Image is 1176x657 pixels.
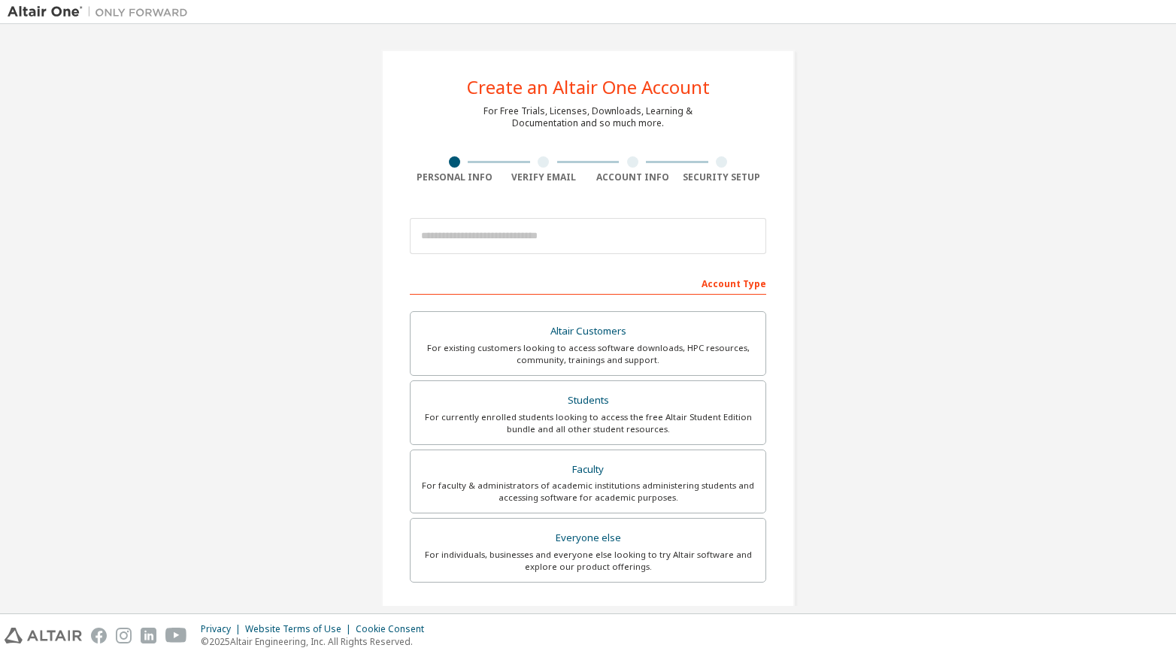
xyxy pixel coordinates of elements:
div: For faculty & administrators of academic institutions administering students and accessing softwa... [420,480,756,504]
div: Faculty [420,459,756,480]
div: For Free Trials, Licenses, Downloads, Learning & Documentation and so much more. [483,105,693,129]
p: © 2025 Altair Engineering, Inc. All Rights Reserved. [201,635,433,648]
div: Your Profile [410,605,766,629]
img: facebook.svg [91,628,107,643]
div: For currently enrolled students looking to access the free Altair Student Edition bundle and all ... [420,411,756,435]
div: For existing customers looking to access software downloads, HPC resources, community, trainings ... [420,342,756,366]
div: Privacy [201,623,245,635]
div: Verify Email [499,171,589,183]
div: Personal Info [410,171,499,183]
div: Cookie Consent [356,623,433,635]
img: Altair One [8,5,195,20]
img: instagram.svg [116,628,132,643]
img: altair_logo.svg [5,628,82,643]
img: youtube.svg [165,628,187,643]
div: Create an Altair One Account [467,78,710,96]
div: Website Terms of Use [245,623,356,635]
div: Everyone else [420,528,756,549]
div: Security Setup [677,171,767,183]
div: Account Type [410,271,766,295]
div: Account Info [588,171,677,183]
div: For individuals, businesses and everyone else looking to try Altair software and explore our prod... [420,549,756,573]
div: Altair Customers [420,321,756,342]
img: linkedin.svg [141,628,156,643]
div: Students [420,390,756,411]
